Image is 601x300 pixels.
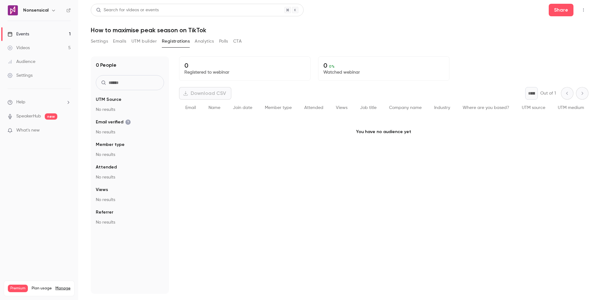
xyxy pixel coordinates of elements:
[96,152,164,158] p: No results
[96,96,121,103] span: UTM Source
[434,106,450,110] span: Industry
[162,36,190,46] button: Registrations
[8,72,33,79] div: Settings
[113,36,126,46] button: Emails
[304,106,323,110] span: Attended
[179,116,588,147] p: You have no audience yet
[184,62,305,69] p: 0
[389,106,422,110] span: Company name
[55,286,70,291] a: Manage
[208,106,220,110] span: Name
[23,7,49,13] h6: Nonsensical
[32,286,52,291] span: Plan usage
[16,113,41,120] a: SpeakerHub
[96,119,131,125] span: Email verified
[63,128,71,133] iframe: Noticeable Trigger
[96,61,116,69] h1: 0 People
[8,285,28,292] span: Premium
[96,96,164,225] section: facet-groups
[549,4,573,16] button: Share
[323,69,444,75] p: Watched webinar
[185,106,196,110] span: Email
[323,62,444,69] p: 0
[96,164,117,170] span: Attended
[522,106,545,110] span: UTM source
[96,7,159,13] div: Search for videos or events
[233,106,252,110] span: Join date
[45,113,57,120] span: new
[96,174,164,180] p: No results
[96,142,125,148] span: Member type
[8,45,30,51] div: Videos
[463,106,509,110] span: Where are you based?
[265,106,292,110] span: Member type
[16,127,40,134] span: What's new
[91,26,588,34] h1: How to maximise peak season on TikTok
[8,5,18,15] img: Nonsensical
[219,36,228,46] button: Polls
[8,99,71,106] li: help-dropdown-opener
[329,64,335,69] span: 0 %
[96,129,164,135] p: No results
[96,187,108,193] span: Views
[91,36,108,46] button: Settings
[184,69,305,75] p: Registered to webinar
[96,219,164,225] p: No results
[540,90,556,96] p: Out of 1
[131,36,157,46] button: UTM builder
[96,106,164,113] p: No results
[96,209,113,215] span: Referrer
[336,106,347,110] span: Views
[233,36,242,46] button: CTA
[96,197,164,203] p: No results
[360,106,377,110] span: Job title
[195,36,214,46] button: Analytics
[16,99,25,106] span: Help
[8,59,35,65] div: Audience
[8,31,29,37] div: Events
[558,106,584,110] span: UTM medium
